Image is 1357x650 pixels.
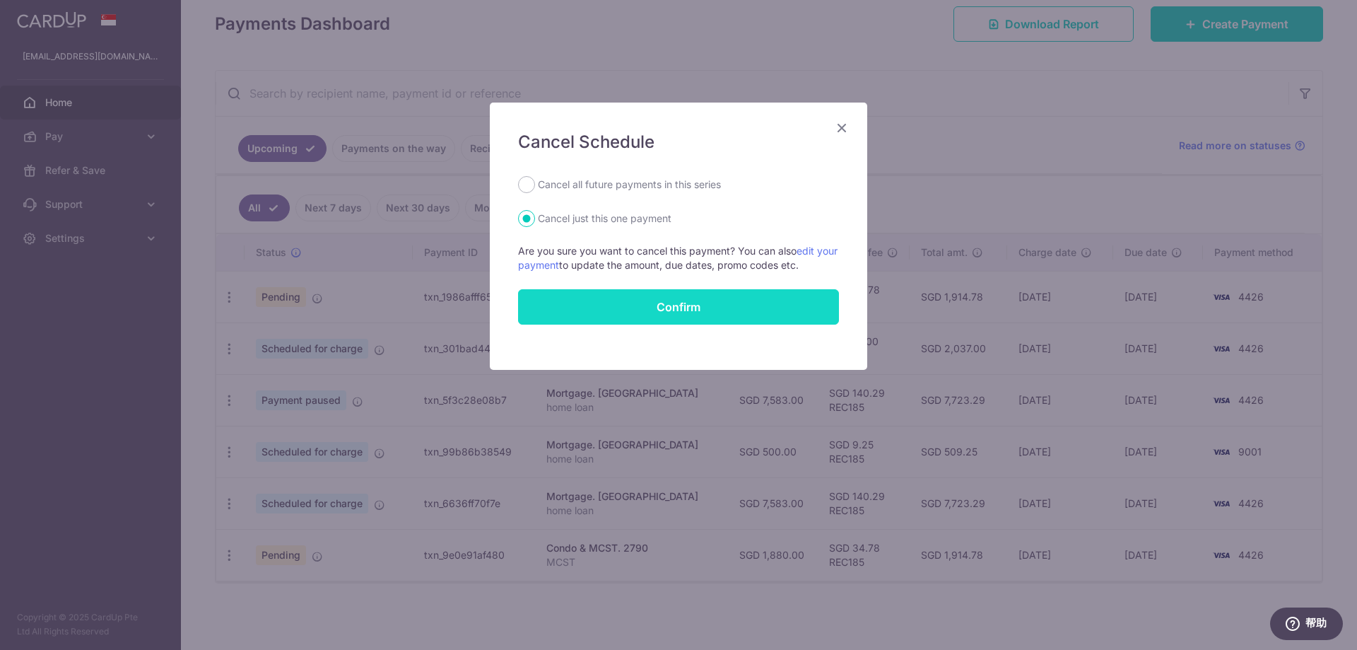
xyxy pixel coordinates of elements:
[518,289,839,325] button: Confirm
[1269,608,1343,643] iframe: 打开一个小组件，您可以在其中找到更多信息
[518,244,839,272] p: Are you sure you want to cancel this payment? You can also to update the amount, due dates, promo...
[833,120,850,137] button: Close
[538,176,721,193] label: Cancel all future payments in this series
[538,210,671,227] label: Cancel just this one payment
[518,131,839,153] h5: Cancel Schedule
